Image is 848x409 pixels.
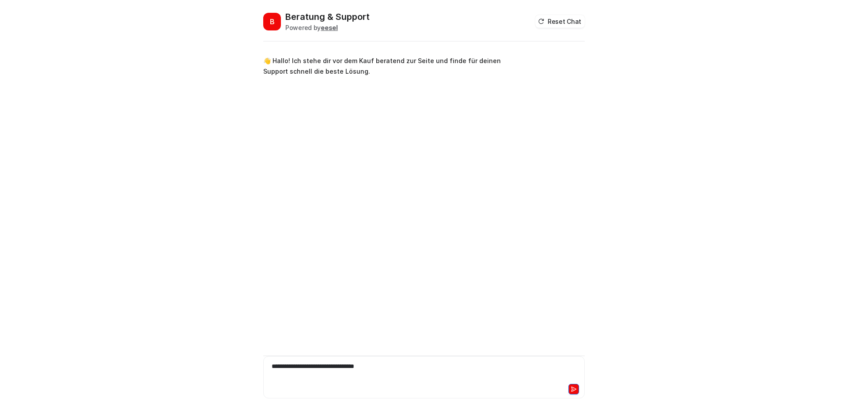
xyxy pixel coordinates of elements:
[285,23,370,32] div: Powered by
[321,24,338,31] b: eesel
[263,56,522,77] p: 👋 Hallo! Ich stehe dir vor dem Kauf beratend zur Seite und finde für deinen Support schnell die b...
[285,11,370,23] h2: Beratung & Support
[263,13,281,30] span: B
[535,15,585,28] button: Reset Chat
